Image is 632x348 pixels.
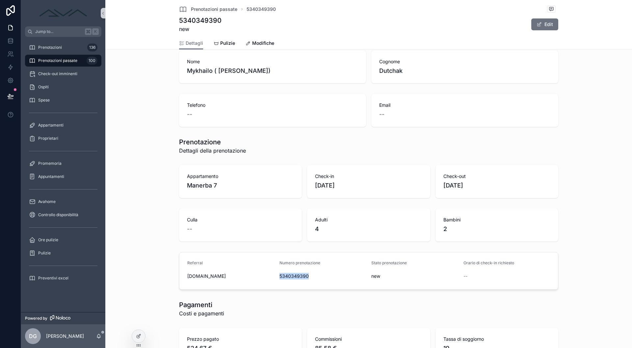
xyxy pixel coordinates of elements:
button: Jump to...K [25,26,101,37]
button: Edit [531,18,558,30]
span: new [179,25,222,33]
a: Prenotazioni passate [179,5,237,13]
a: 5340349390 [247,6,276,13]
a: Controllo disponibilità [25,209,101,221]
span: Modifiche [252,40,274,46]
span: Proprietari [38,136,58,141]
a: Proprietari [25,132,101,144]
span: Dettagli della prenotazione [179,147,246,155]
span: K [93,29,98,34]
span: Adulti [315,217,422,223]
span: Appartamenti [38,123,64,128]
span: Appuntamenti [38,174,64,179]
span: -- [187,110,192,119]
span: Costi e pagamenti [179,309,224,317]
span: Appartamento [187,173,294,180]
span: Culla [187,217,294,223]
h1: Pagamenti [179,300,224,309]
span: Mykhailo ( [PERSON_NAME]) [187,66,358,75]
span: Numero prenotazione [279,260,320,265]
span: 4 [315,224,422,234]
span: [DATE] [315,181,422,190]
span: Promemoria [38,161,62,166]
a: Powered by [21,312,105,324]
span: 5340349390 [279,273,366,279]
span: Orario di check-in richiesto [463,260,514,265]
span: Email [379,102,550,108]
span: Jump to... [35,29,82,34]
span: Prezzo pagato [187,336,294,342]
span: -- [463,273,467,279]
span: [DATE] [443,181,550,190]
span: Preventivi excel [38,275,68,281]
span: Ore pulizie [38,237,58,243]
span: Ospiti [38,84,49,90]
span: Controllo disponibilità [38,212,78,217]
div: scrollable content [21,37,105,293]
span: Pulizie [220,40,235,46]
span: Nome [187,58,358,65]
span: Stato prenotazione [371,260,407,265]
a: Ore pulizie [25,234,101,246]
a: Promemoria [25,158,101,169]
span: Pulizie [38,250,51,256]
a: Appartamenti [25,119,101,131]
span: Dettagli [186,40,203,46]
span: Cognome [379,58,550,65]
img: App logo [37,8,90,18]
a: Spese [25,94,101,106]
a: Dettagli [179,37,203,50]
div: 100 [87,57,97,65]
span: Spese [38,98,50,103]
span: Powered by [25,316,47,321]
span: 2 [443,224,550,234]
span: Check-out imminenti [38,71,77,76]
h1: Prenotazione [179,137,246,147]
span: DG [29,332,37,340]
span: [DOMAIN_NAME] [187,273,274,279]
span: Tassa di soggiorno [443,336,550,342]
a: Avahome [25,196,101,208]
span: -- [379,110,384,119]
h1: 5340349390 [179,16,222,25]
div: 136 [87,43,97,51]
span: new [371,273,458,279]
a: Prenotazioni136 [25,42,101,53]
span: Telefono [187,102,358,108]
span: Check-out [443,173,550,180]
span: Prenotazioni passate [191,6,237,13]
a: Pulizie [214,37,235,50]
a: Pulizie [25,247,101,259]
span: Prenotazioni [38,45,62,50]
span: Referral [187,260,203,265]
span: Avahome [38,199,56,204]
span: Check-in [315,173,422,180]
a: Ospiti [25,81,101,93]
span: Commissioni [315,336,422,342]
p: [PERSON_NAME] [46,333,84,339]
a: Prenotazioni passate100 [25,55,101,67]
span: Prenotazioni passate [38,58,77,63]
span: -- [187,224,192,234]
a: Appuntamenti [25,171,101,183]
span: Manerba 7 [187,181,294,190]
a: Preventivi excel [25,272,101,284]
span: Dutchak [379,66,550,75]
a: Modifiche [246,37,274,50]
span: Bambini [443,217,550,223]
a: Check-out imminenti [25,68,101,80]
